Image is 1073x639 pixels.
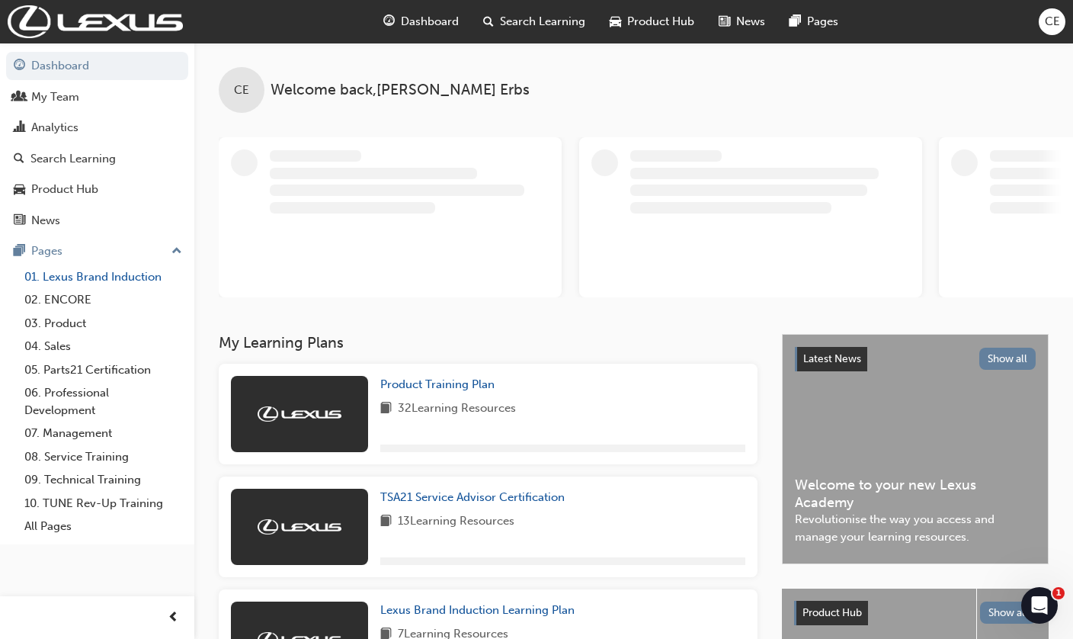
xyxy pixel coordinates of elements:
[219,334,758,352] h3: My Learning Plans
[380,603,575,617] span: Lexus Brand Induction Learning Plan
[18,445,188,469] a: 08. Service Training
[6,114,188,142] a: Analytics
[471,6,597,37] a: search-iconSearch Learning
[803,352,861,365] span: Latest News
[6,52,188,80] a: Dashboard
[31,212,60,230] div: News
[627,13,694,31] span: Product Hub
[14,214,25,228] span: news-icon
[258,406,341,422] img: Trak
[18,381,188,422] a: 06. Professional Development
[597,6,706,37] a: car-iconProduct Hub
[1021,587,1058,624] iframe: Intercom live chat
[380,377,495,391] span: Product Training Plan
[18,312,188,336] a: 03. Product
[383,12,395,31] span: guage-icon
[271,82,530,99] span: Welcome back , [PERSON_NAME] Erbs
[736,13,765,31] span: News
[610,12,621,31] span: car-icon
[18,335,188,358] a: 04. Sales
[8,5,183,38] img: Trak
[802,606,862,619] span: Product Hub
[795,347,1036,371] a: Latest NewsShow all
[18,358,188,382] a: 05. Parts21 Certification
[168,608,179,628] span: prev-icon
[18,515,188,538] a: All Pages
[1039,8,1065,35] button: CE
[6,145,188,173] a: Search Learning
[18,422,188,445] a: 07. Management
[980,602,1037,624] button: Show all
[380,602,581,619] a: Lexus Brand Induction Learning Plan
[380,376,501,393] a: Product Training Plan
[258,519,341,535] img: Trak
[483,12,494,31] span: search-icon
[794,601,1036,625] a: Product HubShow all
[380,400,392,419] span: book-icon
[18,265,188,289] a: 01. Lexus Brand Induction
[371,6,471,37] a: guage-iconDashboard
[14,91,25,104] span: people-icon
[807,13,838,31] span: Pages
[1052,587,1065,599] span: 1
[18,288,188,312] a: 02. ENCORE
[1045,13,1060,31] span: CE
[6,49,188,237] button: DashboardMy TeamAnalyticsSearch LearningProduct HubNews
[6,83,188,111] a: My Team
[398,512,514,531] span: 13 Learning Resources
[6,207,188,235] a: News
[380,489,571,506] a: TSA21 Service Advisor Certification
[719,12,730,31] span: news-icon
[30,150,116,168] div: Search Learning
[14,245,25,258] span: pages-icon
[380,512,392,531] span: book-icon
[795,511,1036,545] span: Revolutionise the way you access and manage your learning resources.
[31,181,98,198] div: Product Hub
[777,6,850,37] a: pages-iconPages
[14,183,25,197] span: car-icon
[14,121,25,135] span: chart-icon
[500,13,585,31] span: Search Learning
[171,242,182,262] span: up-icon
[795,477,1036,511] span: Welcome to your new Lexus Academy
[6,237,188,265] button: Pages
[782,334,1049,564] a: Latest NewsShow allWelcome to your new Lexus AcademyRevolutionise the way you access and manage y...
[380,490,565,504] span: TSA21 Service Advisor Certification
[401,13,459,31] span: Dashboard
[979,348,1036,370] button: Show all
[14,153,24,166] span: search-icon
[234,82,249,99] span: CE
[398,400,516,419] span: 32 Learning Resources
[18,468,188,492] a: 09. Technical Training
[18,492,188,515] a: 10. TUNE Rev-Up Training
[31,88,79,106] div: My Team
[31,119,78,136] div: Analytics
[706,6,777,37] a: news-iconNews
[31,242,62,260] div: Pages
[790,12,801,31] span: pages-icon
[14,59,25,73] span: guage-icon
[6,175,188,204] a: Product Hub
